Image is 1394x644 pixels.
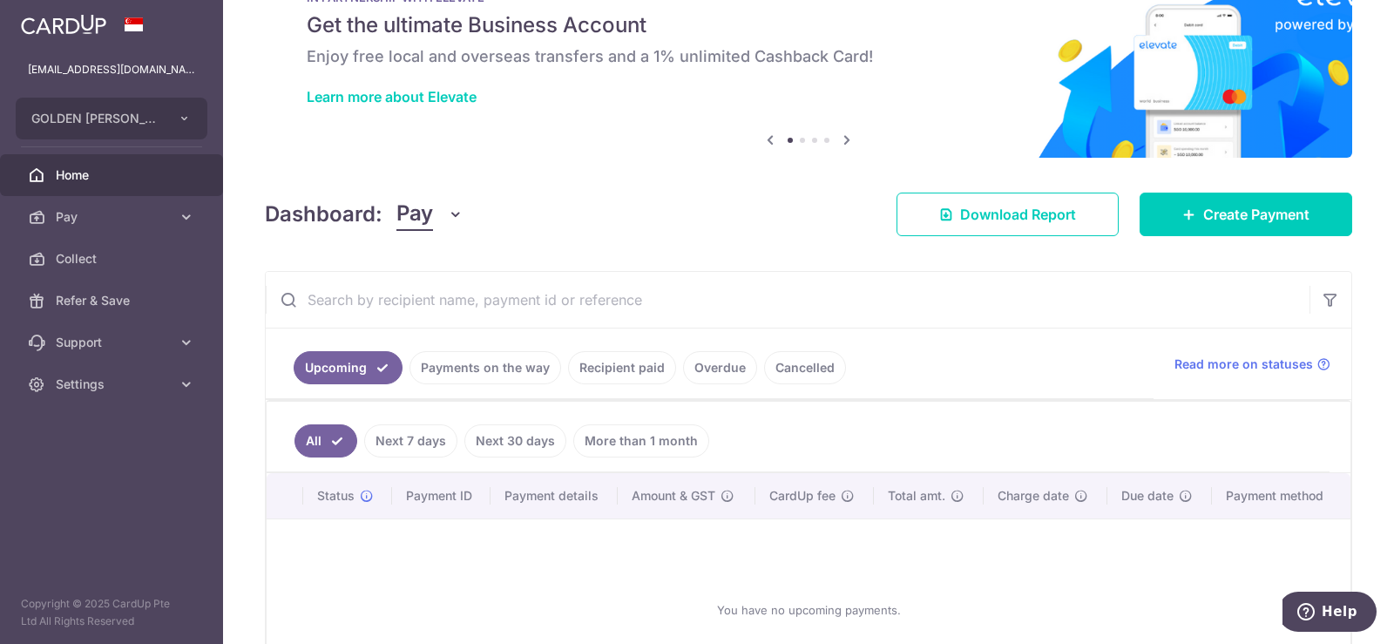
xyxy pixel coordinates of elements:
[294,424,357,458] a: All
[364,424,457,458] a: Next 7 days
[307,46,1310,67] h6: Enjoy free local and overseas transfers and a 1% unlimited Cashback Card!
[769,487,836,505] span: CardUp fee
[764,351,846,384] a: Cancelled
[960,204,1076,225] span: Download Report
[56,376,171,393] span: Settings
[409,351,561,384] a: Payments on the way
[1140,193,1352,236] a: Create Payment
[56,250,171,268] span: Collect
[1174,356,1330,373] a: Read more on statuses
[1282,592,1377,635] iframe: Opens a widget where you can find more information
[28,61,195,78] p: [EMAIL_ADDRESS][DOMAIN_NAME]
[1174,356,1313,373] span: Read more on statuses
[294,351,403,384] a: Upcoming
[396,198,464,231] button: Pay
[56,166,171,184] span: Home
[21,14,106,35] img: CardUp
[897,193,1119,236] a: Download Report
[998,487,1069,505] span: Charge date
[1121,487,1174,505] span: Due date
[16,98,207,139] button: GOLDEN [PERSON_NAME] MARKETING
[56,208,171,226] span: Pay
[56,292,171,309] span: Refer & Save
[307,88,477,105] a: Learn more about Elevate
[317,487,355,505] span: Status
[491,473,619,519] th: Payment details
[392,473,491,519] th: Payment ID
[31,110,160,127] span: GOLDEN [PERSON_NAME] MARKETING
[464,424,566,458] a: Next 30 days
[56,334,171,351] span: Support
[1212,473,1350,519] th: Payment method
[266,272,1309,328] input: Search by recipient name, payment id or reference
[1203,204,1309,225] span: Create Payment
[307,11,1310,39] h5: Get the ultimate Business Account
[396,198,433,231] span: Pay
[888,487,945,505] span: Total amt.
[265,199,382,230] h4: Dashboard:
[632,487,715,505] span: Amount & GST
[568,351,676,384] a: Recipient paid
[573,424,709,458] a: More than 1 month
[683,351,757,384] a: Overdue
